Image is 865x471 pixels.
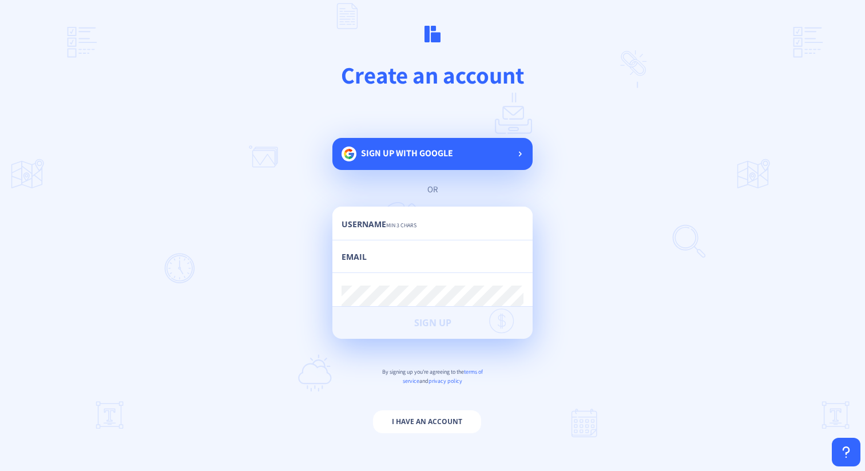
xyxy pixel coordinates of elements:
[403,368,483,385] span: terms of service
[342,147,356,161] img: google.svg
[344,184,521,195] div: or
[414,318,451,327] span: Sign Up
[373,410,481,433] button: I have an account
[428,377,462,385] span: privacy policy
[332,367,533,386] p: By signing up you're agreeing to the and
[361,147,453,159] span: Sign up with google
[65,60,800,90] h1: Create an account
[332,307,533,339] button: Sign Up
[424,26,441,42] img: logo.svg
